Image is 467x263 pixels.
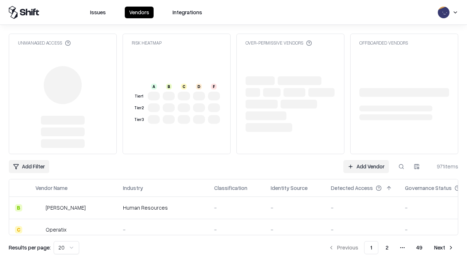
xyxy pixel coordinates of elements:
[331,184,373,192] div: Detected Access
[151,84,157,89] div: A
[214,226,259,233] div: -
[9,244,51,251] p: Results per page:
[364,241,378,254] button: 1
[405,184,452,192] div: Governance Status
[46,226,66,233] div: Operatix
[123,204,202,211] div: Human Resources
[46,204,86,211] div: [PERSON_NAME]
[86,7,110,18] button: Issues
[15,226,22,233] div: C
[380,241,394,254] button: 2
[324,241,458,254] nav: pagination
[214,204,259,211] div: -
[271,226,319,233] div: -
[246,40,312,46] div: Over-Permissive Vendors
[271,204,319,211] div: -
[35,184,67,192] div: Vendor Name
[271,184,308,192] div: Identity Source
[123,184,143,192] div: Industry
[133,117,145,123] div: Tier 3
[9,160,49,173] button: Add Filter
[35,226,43,233] img: Operatix
[35,204,43,211] img: Deel
[331,204,393,211] div: -
[133,93,145,99] div: Tier 1
[18,40,71,46] div: Unmanaged Access
[430,241,458,254] button: Next
[214,184,247,192] div: Classification
[211,84,217,89] div: F
[410,241,428,254] button: 49
[133,105,145,111] div: Tier 2
[196,84,202,89] div: D
[15,204,22,211] div: B
[132,40,162,46] div: Risk Heatmap
[123,226,202,233] div: -
[359,40,408,46] div: Offboarded Vendors
[331,226,393,233] div: -
[166,84,172,89] div: B
[125,7,154,18] button: Vendors
[343,160,389,173] a: Add Vendor
[181,84,187,89] div: C
[168,7,207,18] button: Integrations
[429,163,458,170] div: 971 items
